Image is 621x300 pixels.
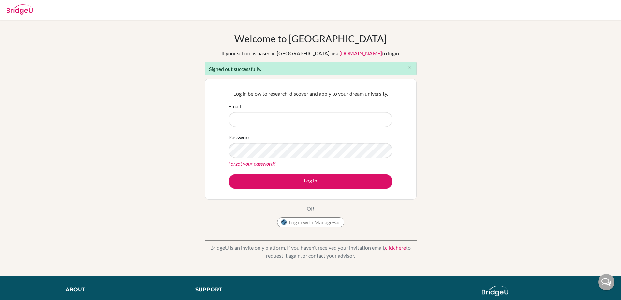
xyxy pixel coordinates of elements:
[277,217,344,227] button: Log in with ManageBac
[229,160,275,166] a: Forgot your password?
[229,134,251,141] label: Password
[229,174,392,189] button: Log in
[407,65,412,70] i: close
[385,245,406,251] a: click here
[205,62,417,75] div: Signed out successfully.
[7,4,33,15] img: Bridge-U
[229,103,241,110] label: Email
[482,286,508,296] img: logo_white@2x-f4f0deed5e89b7ecb1c2cc34c3e3d731f90f0f143d5ea2071677605dd97b5244.png
[205,244,417,260] p: BridgeU is an invite only platform. If you haven’t received your invitation email, to request it ...
[195,286,303,293] div: Support
[234,33,387,44] h1: Welcome to [GEOGRAPHIC_DATA]
[339,50,382,56] a: [DOMAIN_NAME]
[403,62,416,72] button: Close
[221,49,400,57] div: If your school is based in [GEOGRAPHIC_DATA], use to login.
[307,205,314,213] p: OR
[229,90,392,98] p: Log in below to research, discover and apply to your dream university.
[66,286,181,293] div: About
